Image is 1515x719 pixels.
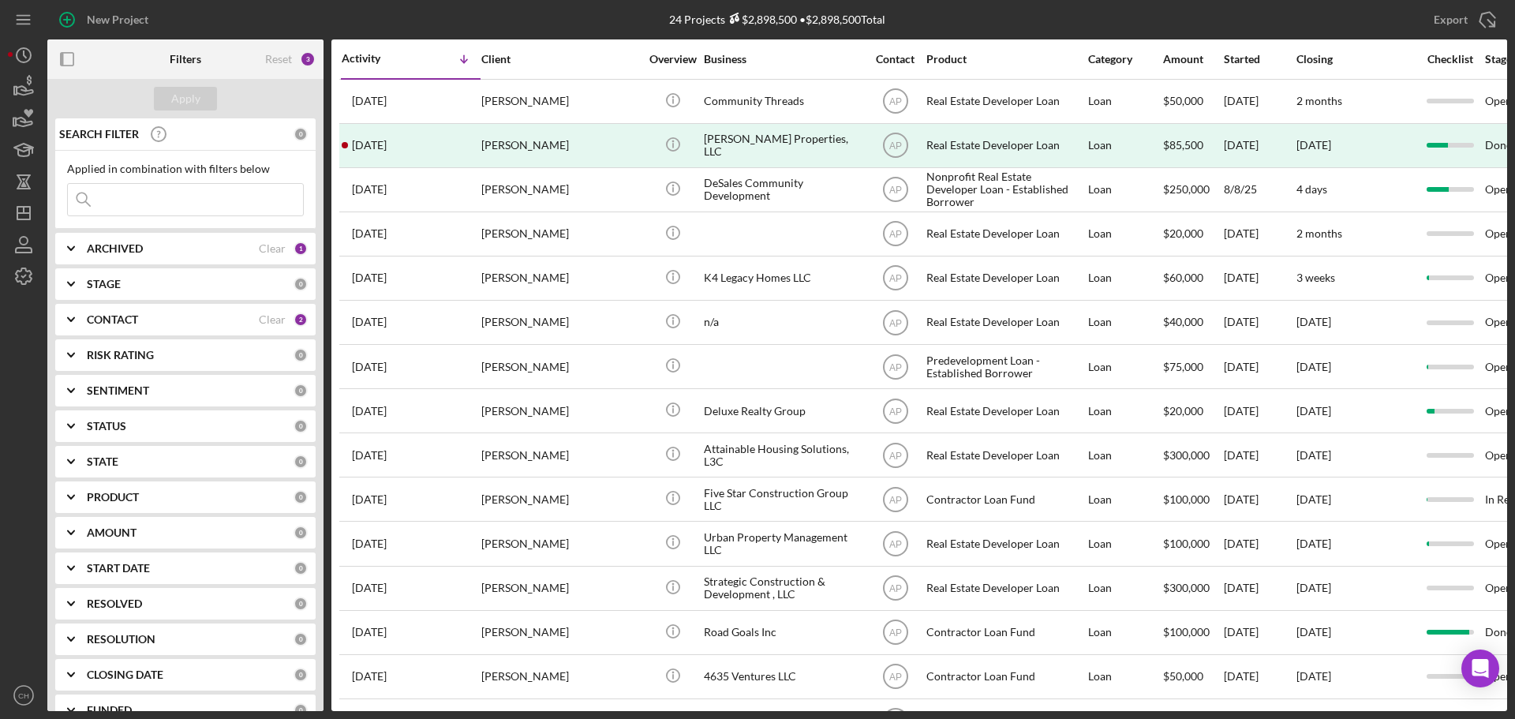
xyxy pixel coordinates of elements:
div: Loan [1088,390,1161,432]
text: AP [888,140,901,152]
button: Apply [154,87,217,110]
div: [PERSON_NAME] [481,81,639,122]
div: Closing [1296,53,1415,66]
b: AMOUNT [87,526,137,539]
time: 2025-05-06 13:23 [352,405,387,418]
text: AP [888,583,901,594]
span: $20,000 [1163,227,1203,240]
b: Filters [170,53,201,66]
div: 0 [294,127,308,141]
div: [DATE] [1224,213,1295,255]
button: New Project [47,4,164,36]
div: 4635 Ventures LLC [704,656,862,698]
b: START DATE [87,562,150,575]
time: [DATE] [1296,315,1331,328]
div: $85,500 [1163,125,1222,167]
time: 2025-04-17 15:43 [352,493,387,506]
div: [PERSON_NAME] [481,656,639,698]
time: 2 months [1296,94,1342,107]
div: Category [1088,53,1161,66]
div: [DATE] [1224,612,1295,653]
div: [PERSON_NAME] [481,346,639,388]
div: Real Estate Developer Loan [926,213,1084,255]
div: [DATE] [1224,301,1295,343]
text: AP [888,539,901,550]
text: AP [888,672,901,683]
div: Checklist [1416,53,1483,66]
time: 3 weeks [1296,271,1335,284]
div: 3 [300,51,316,67]
div: 0 [294,597,308,611]
div: Client [481,53,639,66]
div: Activity [342,52,411,65]
div: $2,898,500 [725,13,797,26]
div: Loan [1088,567,1161,609]
div: 0 [294,668,308,682]
text: AP [888,185,901,196]
div: Attainable Housing Solutions, L3C [704,434,862,476]
time: 2025-05-07 15:46 [352,361,387,373]
div: 0 [294,561,308,575]
span: $100,000 [1163,492,1210,506]
div: Clear [259,313,286,326]
time: 2025-05-27 01:14 [352,316,387,328]
b: SENTIMENT [87,384,149,397]
span: $300,000 [1163,448,1210,462]
time: 2025-07-12 01:20 [352,271,387,284]
b: RISK RATING [87,349,154,361]
b: STATE [87,455,118,468]
div: Amount [1163,53,1222,66]
text: AP [888,229,901,240]
text: CH [18,691,29,700]
text: AP [888,406,901,417]
div: Real Estate Developer Loan [926,125,1084,167]
div: [DATE] [1224,125,1295,167]
div: [PERSON_NAME] [481,612,639,653]
div: [DATE] [1224,346,1295,388]
div: Open Intercom Messenger [1461,650,1499,687]
time: [DATE] [1296,625,1331,638]
time: [DATE] [1296,404,1331,418]
div: DeSales Community Development [704,169,862,211]
div: [PERSON_NAME] [481,478,639,520]
div: 1 [294,242,308,256]
div: Deluxe Realty Group [704,390,862,432]
div: [DATE] [1224,478,1295,520]
div: [PERSON_NAME] [481,125,639,167]
time: 4 days [1296,182,1327,196]
time: 2025-03-10 21:46 [352,670,387,683]
time: [DATE] [1296,581,1331,594]
div: [DATE] [1224,81,1295,122]
div: [PERSON_NAME] [481,257,639,299]
div: [DATE] [1224,257,1295,299]
div: 0 [294,277,308,291]
time: [DATE] [1296,492,1331,506]
text: AP [888,450,901,461]
div: Loan [1088,125,1161,167]
div: [DATE] [1224,522,1295,564]
div: Loan [1088,257,1161,299]
div: Reset [265,53,292,66]
div: Real Estate Developer Loan [926,257,1084,299]
span: $300,000 [1163,581,1210,594]
time: 2025-05-02 21:01 [352,449,387,462]
div: [DATE] [1224,656,1295,698]
div: [PERSON_NAME] [481,567,639,609]
time: 2 months [1296,227,1342,240]
span: $100,000 [1163,625,1210,638]
div: Real Estate Developer Loan [926,434,1084,476]
div: 8/8/25 [1224,169,1295,211]
div: Contractor Loan Fund [926,478,1084,520]
text: AP [888,317,901,328]
div: Nonprofit Real Estate Developer Loan - Established Borrower [926,169,1084,211]
div: Loan [1088,656,1161,698]
time: [DATE] [1296,360,1331,373]
div: Overview [643,53,702,66]
div: Road Goals Inc [704,612,862,653]
div: [DATE] [1224,434,1295,476]
time: 2025-08-20 02:26 [352,139,387,152]
div: Export [1434,4,1468,36]
text: AP [888,96,901,107]
div: 0 [294,419,308,433]
b: STATUS [87,420,126,433]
